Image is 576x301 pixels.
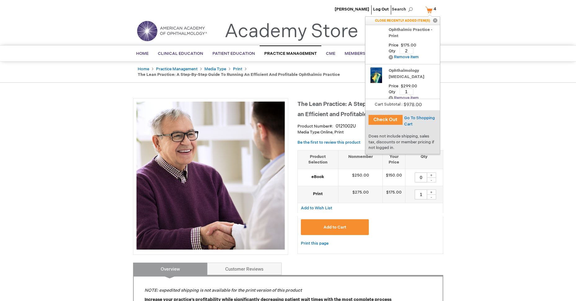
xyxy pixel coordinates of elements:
a: Ophthalmology Glaucoma [368,68,384,88]
span: CME [326,51,335,56]
div: 0121002U [336,123,356,129]
a: Print this page [301,240,328,247]
td: $175.00 [383,186,405,203]
a: Practice Management [156,67,198,72]
strong: Print [301,191,335,197]
a: Overview [133,263,208,275]
input: Qty [415,190,427,199]
span: $978.00 [403,102,422,108]
a: Ophthalmology [MEDICAL_DATA] [389,68,437,80]
span: The Lean Practice: A Step-by-Step Guide to Running an Efficient and Profitable Ophthalmic Practice [297,101,437,118]
span: Membership [345,51,373,56]
span: Qty [389,89,395,94]
span: Price [389,84,398,89]
span: Practice Management [264,51,317,56]
th: Your Price [383,150,405,169]
span: Home [136,51,149,56]
div: - [427,177,436,182]
span: 4 [434,7,436,11]
td: $150.00 [383,169,405,186]
a: Remove item [389,55,419,59]
img: The Lean Practice: A Step-by-Step Guide to Running an Efficient and Profitable Ophthalmic Practice [136,102,285,250]
td: $275.00 [338,186,383,203]
span: Price [389,43,398,48]
div: - [427,194,436,199]
a: Print [233,67,242,72]
p: Online, Print [297,129,443,135]
button: Add to Cart [301,219,369,235]
div: + [427,172,436,178]
a: Log Out [373,7,389,12]
a: [PERSON_NAME] [335,7,369,12]
img: Ophthalmology Glaucoma [368,68,384,83]
button: Check Out [368,115,403,125]
td: $250.00 [338,169,383,186]
th: Qty [405,150,443,169]
span: Add to Cart [324,225,346,230]
span: Price [401,82,422,90]
a: Be the first to review this product [297,140,360,145]
div: Does not include shipping, sales tax, discounts or member pricing if not logged in. [365,130,440,154]
input: Qty [400,48,413,54]
span: Price [401,41,421,49]
a: Customer Reviews [207,263,282,275]
a: Remove item [389,96,419,100]
a: 4 [424,4,440,15]
span: $175.00 [401,43,416,48]
th: Nonmember [338,150,383,169]
a: Academy Store [225,20,358,43]
strong: The Lean Practice: A Step-by-Step Guide to Running an Efficient and Profitable Ophthalmic Practice [138,72,340,77]
span: Clinical Education [158,51,203,56]
a: Home [138,67,149,72]
input: Qty [400,89,413,95]
span: Add to Wish List [301,206,332,211]
th: Product Selection [298,150,338,169]
a: Go To Shopping Cart [404,116,435,127]
span: Qty [389,49,395,54]
span: Search [392,3,415,15]
input: Qty [415,172,427,182]
a: Media Type [204,67,226,72]
span: $299.00 [401,84,417,89]
p: CLOSE RECENTLY ADDED ITEM(S) [365,17,440,25]
strong: Media Type: [297,130,320,135]
div: + [427,190,436,195]
em: NOTE: expedited shipping is not available for the print version of this product [145,288,302,293]
strong: eBook [301,174,335,180]
a: Add to Wish List [301,205,332,211]
span: Cart Subtotal [375,102,400,107]
strong: Product Number [297,124,333,129]
span: Patient Education [212,51,255,56]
